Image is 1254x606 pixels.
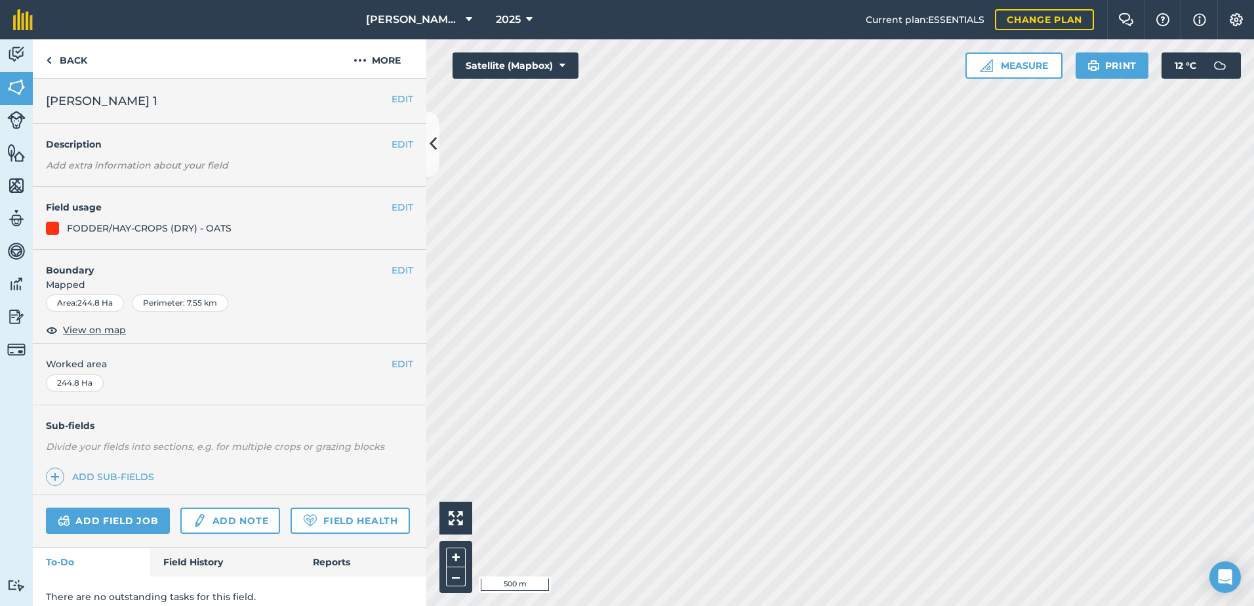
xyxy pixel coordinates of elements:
button: View on map [46,322,126,338]
img: svg+xml;base64,PHN2ZyB4bWxucz0iaHR0cDovL3d3dy53My5vcmcvMjAwMC9zdmciIHdpZHRoPSI1NiIgaGVpZ2h0PSI2MC... [7,77,26,97]
span: 2025 [496,12,521,28]
a: To-Do [33,548,150,576]
span: Worked area [46,357,413,371]
img: svg+xml;base64,PD94bWwgdmVyc2lvbj0iMS4wIiBlbmNvZGluZz0idXRmLTgiPz4KPCEtLSBHZW5lcmF0b3I6IEFkb2JlIE... [58,513,70,529]
a: Back [33,39,100,78]
img: svg+xml;base64,PHN2ZyB4bWxucz0iaHR0cDovL3d3dy53My5vcmcvMjAwMC9zdmciIHdpZHRoPSIxNCIgaGVpZ2h0PSIyNC... [51,469,60,485]
div: Open Intercom Messenger [1209,561,1241,593]
img: svg+xml;base64,PHN2ZyB4bWxucz0iaHR0cDovL3d3dy53My5vcmcvMjAwMC9zdmciIHdpZHRoPSIxOCIgaGVpZ2h0PSIyNC... [46,322,58,338]
button: Measure [965,52,1062,79]
a: Add field job [46,508,170,534]
button: EDIT [392,357,413,371]
h4: Boundary [33,250,392,277]
img: svg+xml;base64,PD94bWwgdmVyc2lvbj0iMS4wIiBlbmNvZGluZz0idXRmLTgiPz4KPCEtLSBHZW5lcmF0b3I6IEFkb2JlIE... [7,209,26,228]
img: svg+xml;base64,PHN2ZyB4bWxucz0iaHR0cDovL3d3dy53My5vcmcvMjAwMC9zdmciIHdpZHRoPSI5IiBoZWlnaHQ9IjI0Ii... [46,52,52,68]
img: svg+xml;base64,PD94bWwgdmVyc2lvbj0iMS4wIiBlbmNvZGluZz0idXRmLTgiPz4KPCEtLSBHZW5lcmF0b3I6IEFkb2JlIE... [7,307,26,327]
img: svg+xml;base64,PHN2ZyB4bWxucz0iaHR0cDovL3d3dy53My5vcmcvMjAwMC9zdmciIHdpZHRoPSIyMCIgaGVpZ2h0PSIyNC... [354,52,367,68]
a: Change plan [995,9,1094,30]
span: [PERSON_NAME] 1 [46,92,157,110]
button: EDIT [392,263,413,277]
p: There are no outstanding tasks for this field. [46,590,413,604]
h4: Sub-fields [33,418,426,433]
img: svg+xml;base64,PHN2ZyB4bWxucz0iaHR0cDovL3d3dy53My5vcmcvMjAwMC9zdmciIHdpZHRoPSIxNyIgaGVpZ2h0PSIxNy... [1193,12,1206,28]
button: 12 °C [1162,52,1241,79]
a: Add sub-fields [46,468,159,486]
button: EDIT [392,92,413,106]
button: Print [1076,52,1149,79]
a: Field History [150,548,299,576]
a: Reports [300,548,426,576]
a: Field Health [291,508,409,534]
span: 12 ° C [1175,52,1196,79]
span: Current plan : ESSENTIALS [866,12,984,27]
img: Ruler icon [980,59,993,72]
em: Add extra information about your field [46,159,228,171]
button: – [446,567,466,586]
em: Divide your fields into sections, e.g. for multiple crops or grazing blocks [46,441,384,453]
button: EDIT [392,200,413,214]
img: fieldmargin Logo [13,9,33,30]
button: EDIT [392,137,413,151]
img: svg+xml;base64,PD94bWwgdmVyc2lvbj0iMS4wIiBlbmNvZGluZz0idXRmLTgiPz4KPCEtLSBHZW5lcmF0b3I6IEFkb2JlIE... [192,513,207,529]
img: svg+xml;base64,PD94bWwgdmVyc2lvbj0iMS4wIiBlbmNvZGluZz0idXRmLTgiPz4KPCEtLSBHZW5lcmF0b3I6IEFkb2JlIE... [1207,52,1233,79]
a: Add note [180,508,280,534]
button: + [446,548,466,567]
img: A cog icon [1228,13,1244,26]
span: View on map [63,323,126,337]
img: svg+xml;base64,PD94bWwgdmVyc2lvbj0iMS4wIiBlbmNvZGluZz0idXRmLTgiPz4KPCEtLSBHZW5lcmF0b3I6IEFkb2JlIE... [7,340,26,359]
img: svg+xml;base64,PD94bWwgdmVyc2lvbj0iMS4wIiBlbmNvZGluZz0idXRmLTgiPz4KPCEtLSBHZW5lcmF0b3I6IEFkb2JlIE... [7,579,26,592]
img: svg+xml;base64,PHN2ZyB4bWxucz0iaHR0cDovL3d3dy53My5vcmcvMjAwMC9zdmciIHdpZHRoPSI1NiIgaGVpZ2h0PSI2MC... [7,176,26,195]
div: Area : 244.8 Ha [46,294,124,312]
h4: Field usage [46,200,392,214]
div: FODDER/HAY-CROPS (DRY) - OATS [67,221,232,235]
span: [PERSON_NAME] ASAHI PADDOCKS [366,12,460,28]
img: Four arrows, one pointing top left, one top right, one bottom right and the last bottom left [449,511,463,525]
img: A question mark icon [1155,13,1171,26]
span: Mapped [33,277,426,292]
button: Satellite (Mapbox) [453,52,578,79]
img: Two speech bubbles overlapping with the left bubble in the forefront [1118,13,1134,26]
div: Perimeter : 7.55 km [132,294,228,312]
img: svg+xml;base64,PHN2ZyB4bWxucz0iaHR0cDovL3d3dy53My5vcmcvMjAwMC9zdmciIHdpZHRoPSI1NiIgaGVpZ2h0PSI2MC... [7,143,26,163]
img: svg+xml;base64,PD94bWwgdmVyc2lvbj0iMS4wIiBlbmNvZGluZz0idXRmLTgiPz4KPCEtLSBHZW5lcmF0b3I6IEFkb2JlIE... [7,111,26,129]
button: More [328,39,426,78]
img: svg+xml;base64,PD94bWwgdmVyc2lvbj0iMS4wIiBlbmNvZGluZz0idXRmLTgiPz4KPCEtLSBHZW5lcmF0b3I6IEFkb2JlIE... [7,274,26,294]
img: svg+xml;base64,PD94bWwgdmVyc2lvbj0iMS4wIiBlbmNvZGluZz0idXRmLTgiPz4KPCEtLSBHZW5lcmF0b3I6IEFkb2JlIE... [7,241,26,261]
div: 244.8 Ha [46,374,104,392]
h4: Description [46,137,413,151]
img: svg+xml;base64,PHN2ZyB4bWxucz0iaHR0cDovL3d3dy53My5vcmcvMjAwMC9zdmciIHdpZHRoPSIxOSIgaGVpZ2h0PSIyNC... [1087,58,1100,73]
img: svg+xml;base64,PD94bWwgdmVyc2lvbj0iMS4wIiBlbmNvZGluZz0idXRmLTgiPz4KPCEtLSBHZW5lcmF0b3I6IEFkb2JlIE... [7,45,26,64]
